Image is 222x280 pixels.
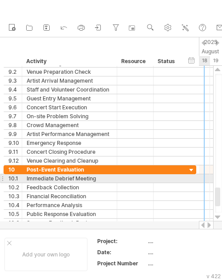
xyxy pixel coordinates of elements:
div: Artist Arrival Management [27,76,112,85]
div: 9.2 [8,68,22,76]
div: 10 [8,165,22,174]
div: Public Response Evaluation [27,210,112,218]
div: 9.3 [8,76,22,85]
div: Crowd Management [27,121,112,129]
div: Financial Reconciliation [27,192,112,200]
div: Venue Clearing and Cleanup [27,156,112,165]
div: Activity [26,57,112,66]
div: Post-Event Evaluation [27,165,112,174]
div: Concert Closing Procedure [27,148,112,156]
div: v 422 [206,273,221,280]
div: 9.4 [8,85,22,94]
div: Date: [97,248,146,256]
div: 9.10 [8,139,22,147]
div: On-site Problem Solving [27,112,112,120]
div: Resource [121,57,148,66]
div: Concert Start Execution [27,103,112,112]
div: Tuesday, 19 August 2025 [210,56,221,65]
div: Project: [97,237,146,245]
div: 10.5 [8,210,22,218]
div: 10.6 [8,219,22,227]
div: 10.1 [8,174,22,183]
div: Feedback Collection [27,183,112,192]
div: Venue Preparation Check [27,68,112,76]
div: 9.5 [8,94,22,103]
div: Immediate Debrief Meeting [27,174,112,183]
div: Emergency Response [27,139,112,147]
div: Add your own logo [4,238,87,271]
div: Status [158,57,177,66]
div: Guest Entry Management [27,94,112,103]
div: 9.9 [8,130,22,138]
div: 9.8 [8,121,22,129]
div: 9.7 [8,112,22,120]
div: 10.4 [8,201,22,209]
div: Sponsor Feedback Review [27,219,112,227]
div: 9.11 [8,148,22,156]
div: Project Number [97,260,146,267]
div: 9.6 [8,103,22,112]
div: 10.3 [8,192,22,200]
div: 10.2 [8,183,22,192]
div: Staff and Volunteer Coordination [27,85,112,94]
div: Monday, 18 August 2025 [199,56,210,65]
div: Artist Performance Management [27,130,112,138]
div: 9.12 [8,156,22,165]
div: Performance Analysis [27,201,112,209]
